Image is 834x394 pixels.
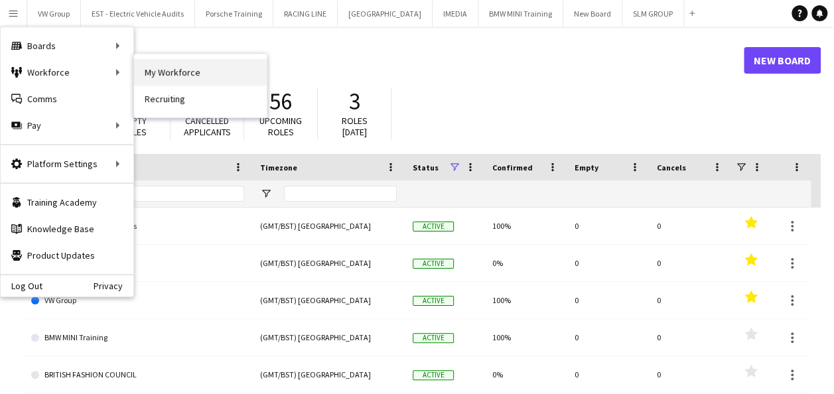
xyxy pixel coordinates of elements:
a: Log Out [1,281,42,291]
button: Open Filter Menu [260,188,272,200]
span: Active [413,296,454,306]
div: (GMT/BST) [GEOGRAPHIC_DATA] [252,356,405,393]
button: [GEOGRAPHIC_DATA] [338,1,433,27]
div: 0 [567,356,649,393]
a: Comms [1,86,133,112]
div: 0 [567,208,649,244]
a: BMW MINI Training [31,319,244,356]
a: EST - Electric Vehicle Audits [31,208,244,245]
div: (GMT/BST) [GEOGRAPHIC_DATA] [252,208,405,244]
span: Cancelled applicants [184,115,231,138]
a: My Workforce [134,59,267,86]
div: 0 [649,245,731,281]
div: 0% [484,356,567,393]
span: Confirmed [492,163,533,172]
input: Board name Filter Input [55,186,244,202]
a: Product Updates [1,242,133,269]
a: MERCEDES RETAIL [31,245,244,282]
div: 0 [567,319,649,356]
a: Privacy [94,281,133,291]
div: 0 [649,282,731,318]
span: Upcoming roles [259,115,302,138]
button: Porsche Training [195,1,273,27]
a: Knowledge Base [1,216,133,242]
a: New Board [744,47,821,74]
div: 0 [567,282,649,318]
div: 0 [649,356,731,393]
div: Platform Settings [1,151,133,177]
a: VW Group [31,282,244,319]
span: 3 [349,87,360,116]
span: Active [413,333,454,343]
div: 0% [484,245,567,281]
div: Pay [1,112,133,139]
a: Training Academy [1,189,133,216]
button: RACING LINE [273,1,338,27]
input: Timezone Filter Input [284,186,397,202]
div: 100% [484,319,567,356]
span: Active [413,259,454,269]
button: IMEDIA [433,1,478,27]
div: (GMT/BST) [GEOGRAPHIC_DATA] [252,282,405,318]
div: 0 [649,208,731,244]
div: 0 [567,245,649,281]
span: 56 [269,87,292,116]
span: Status [413,163,439,172]
span: Timezone [260,163,297,172]
a: BRITISH FASHION COUNCIL [31,356,244,393]
span: Active [413,222,454,231]
span: Empty [575,163,598,172]
div: Workforce [1,59,133,86]
span: Roles [DATE] [342,115,368,138]
div: 100% [484,282,567,318]
h1: Boards [23,50,744,70]
span: Active [413,370,454,380]
button: BMW MINI Training [478,1,563,27]
div: 0 [649,319,731,356]
button: SLM GROUP [622,1,684,27]
div: 100% [484,208,567,244]
div: Boards [1,33,133,59]
div: (GMT/BST) [GEOGRAPHIC_DATA] [252,319,405,356]
button: New Board [563,1,622,27]
span: Cancels [657,163,686,172]
div: (GMT/BST) [GEOGRAPHIC_DATA] [252,245,405,281]
button: VW Group [27,1,81,27]
a: Recruiting [134,86,267,112]
button: EST - Electric Vehicle Audits [81,1,195,27]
